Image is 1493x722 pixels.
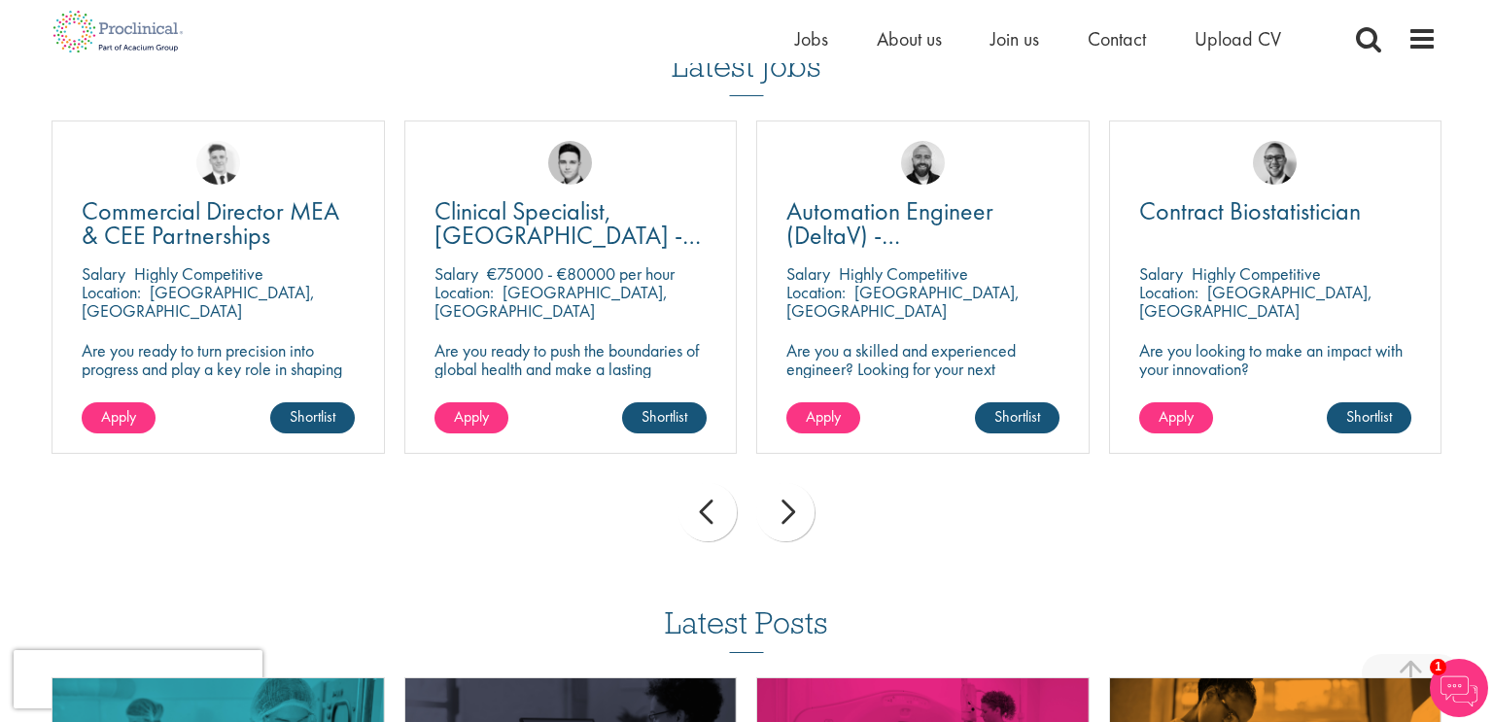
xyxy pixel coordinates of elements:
[82,402,156,433] a: Apply
[196,141,240,185] img: Nicolas Daniel
[82,194,339,252] span: Commercial Director MEA & CEE Partnerships
[434,194,701,276] span: Clinical Specialist, [GEOGRAPHIC_DATA] - Cardiac
[434,402,508,433] a: Apply
[1253,141,1297,185] img: George Breen
[1430,659,1488,717] img: Chatbot
[1192,262,1321,285] p: Highly Competitive
[82,341,355,396] p: Are you ready to turn precision into progress and play a key role in shaping the future of pharma...
[82,281,141,303] span: Location:
[877,26,942,52] a: About us
[1088,26,1146,52] a: Contact
[1139,194,1361,227] span: Contract Biostatistician
[975,402,1059,433] a: Shortlist
[990,26,1039,52] a: Join us
[101,406,136,427] span: Apply
[756,483,815,541] div: next
[434,281,668,322] p: [GEOGRAPHIC_DATA], [GEOGRAPHIC_DATA]
[665,606,828,653] h3: Latest Posts
[786,262,830,285] span: Salary
[1139,281,1372,322] p: [GEOGRAPHIC_DATA], [GEOGRAPHIC_DATA]
[786,199,1059,248] a: Automation Engineer (DeltaV) - [GEOGRAPHIC_DATA]
[1139,199,1412,223] a: Contract Biostatistician
[487,262,675,285] p: €75000 - €80000 per hour
[1195,26,1281,52] a: Upload CV
[786,281,1020,322] p: [GEOGRAPHIC_DATA], [GEOGRAPHIC_DATA]
[434,262,478,285] span: Salary
[839,262,968,285] p: Highly Competitive
[434,199,708,248] a: Clinical Specialist, [GEOGRAPHIC_DATA] - Cardiac
[806,406,841,427] span: Apply
[622,402,707,433] a: Shortlist
[134,262,263,285] p: Highly Competitive
[786,281,846,303] span: Location:
[901,141,945,185] img: Jordan Kiely
[82,281,315,322] p: [GEOGRAPHIC_DATA], [GEOGRAPHIC_DATA]
[678,483,737,541] div: prev
[82,262,125,285] span: Salary
[1139,341,1412,378] p: Are you looking to make an impact with your innovation?
[1139,281,1198,303] span: Location:
[434,281,494,303] span: Location:
[1139,262,1183,285] span: Salary
[786,194,1021,276] span: Automation Engineer (DeltaV) - [GEOGRAPHIC_DATA]
[786,341,1059,415] p: Are you a skilled and experienced engineer? Looking for your next opportunity to assist with impa...
[548,141,592,185] img: Connor Lynes
[1327,402,1411,433] a: Shortlist
[1159,406,1194,427] span: Apply
[82,199,355,248] a: Commercial Director MEA & CEE Partnerships
[434,341,708,433] p: Are you ready to push the boundaries of global health and make a lasting impact? This role at a h...
[14,650,262,708] iframe: reCAPTCHA
[454,406,489,427] span: Apply
[795,26,828,52] a: Jobs
[786,402,860,433] a: Apply
[270,402,355,433] a: Shortlist
[1139,402,1213,433] a: Apply
[1430,659,1446,675] span: 1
